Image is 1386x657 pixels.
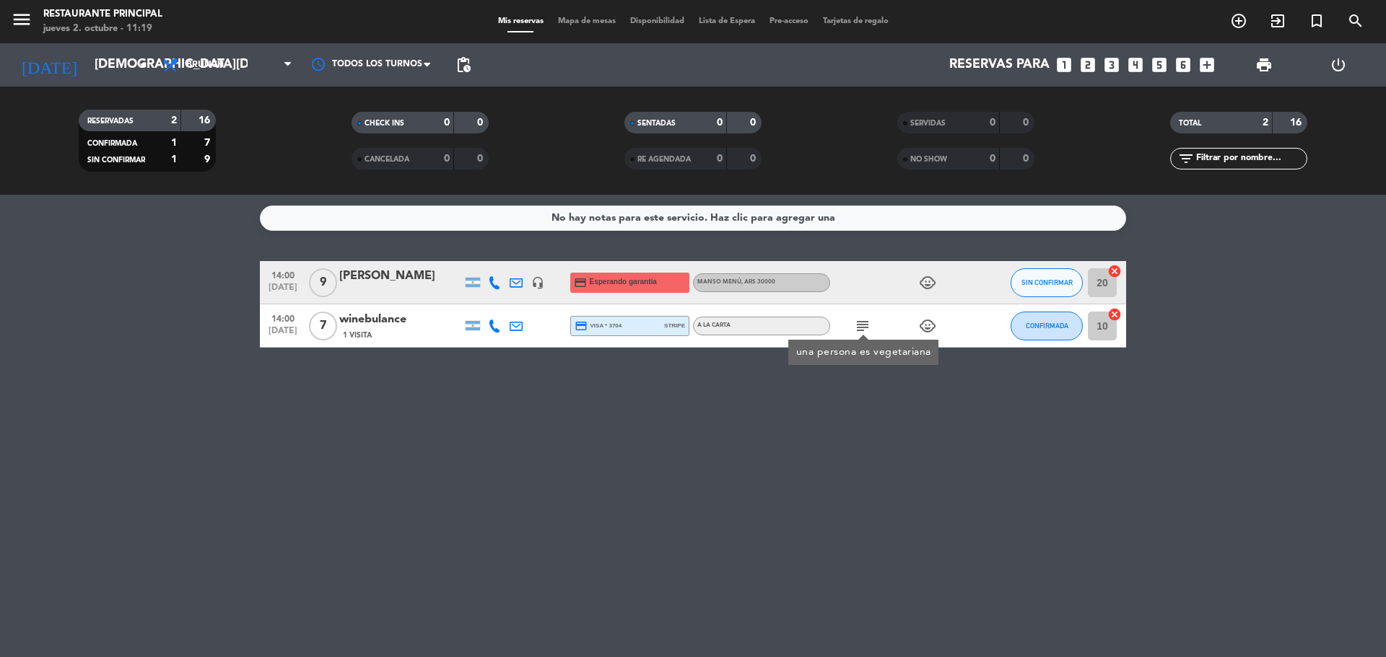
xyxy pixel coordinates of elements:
span: Brunch [186,60,224,70]
span: visa * 3704 [575,319,622,332]
strong: 0 [1023,154,1032,164]
span: Reservas para [949,58,1050,72]
strong: 16 [1290,118,1304,128]
div: jueves 2. octubre - 11:19 [43,22,162,36]
strong: 0 [750,118,759,128]
strong: 0 [717,154,723,164]
div: Restaurante Principal [43,7,162,22]
i: arrow_drop_down [134,56,152,74]
div: No hay notas para este servicio. Haz clic para agregar una [552,210,835,226]
span: RE AGENDADA [637,156,691,163]
span: [DATE] [265,283,301,299]
span: NO SHOW [910,156,947,163]
strong: 0 [750,154,759,164]
i: power_settings_new [1330,56,1347,74]
strong: 2 [171,115,177,125]
strong: 0 [477,118,486,128]
button: CONFIRMADA [1011,312,1083,340]
strong: 9 [204,154,213,164]
strong: 0 [444,154,450,164]
span: RESERVADAS [87,118,134,125]
strong: 1 [171,138,177,148]
strong: 0 [444,118,450,128]
input: Filtrar por nombre... [1195,151,1307,167]
i: child_care [919,317,936,335]
i: search [1347,12,1364,30]
i: looks_5 [1150,56,1169,74]
i: turned_in_not [1308,12,1325,30]
span: CANCELADA [365,156,409,163]
i: filter_list [1177,150,1195,167]
span: MANSO MENÚ [697,279,775,285]
span: SIN CONFIRMAR [1021,278,1073,286]
span: SERVIDAS [910,120,946,127]
span: CONFIRMADA [1026,322,1068,330]
strong: 1 [171,154,177,164]
i: cancel [1107,307,1122,322]
strong: 16 [199,115,213,125]
i: [DATE] [11,49,87,81]
i: exit_to_app [1269,12,1286,30]
i: headset_mic [531,276,544,289]
span: Mis reservas [491,17,551,25]
span: TOTAL [1179,120,1201,127]
i: looks_6 [1174,56,1193,74]
div: LOG OUT [1301,43,1375,87]
strong: 0 [990,118,995,128]
div: una persona es vegetariana [796,345,931,360]
i: cancel [1107,264,1122,278]
i: subject [854,317,871,335]
strong: 0 [990,154,995,164]
button: menu [11,9,32,35]
span: SIN CONFIRMAR [87,156,145,164]
span: pending_actions [455,56,472,74]
strong: 0 [1023,118,1032,128]
div: winebulance [339,310,462,329]
strong: 7 [204,138,213,148]
i: child_care [919,274,936,291]
i: credit_card [575,319,588,332]
button: SIN CONFIRMAR [1011,268,1083,297]
span: 14:00 [265,309,301,326]
i: looks_4 [1126,56,1145,74]
span: A LA CARTA [697,322,731,328]
span: Tarjetas de regalo [816,17,896,25]
span: Mapa de mesas [551,17,623,25]
i: add_circle_outline [1230,12,1247,30]
span: CONFIRMADA [87,140,137,147]
span: print [1255,56,1273,74]
span: Lista de Espera [692,17,762,25]
strong: 0 [477,154,486,164]
span: Esperando garantía [590,276,657,288]
span: CHECK INS [365,120,404,127]
span: Disponibilidad [623,17,692,25]
span: 14:00 [265,266,301,283]
span: stripe [664,321,685,330]
span: 1 Visita [343,330,372,341]
i: looks_3 [1102,56,1121,74]
i: looks_one [1055,56,1073,74]
i: add_box [1198,56,1216,74]
i: looks_two [1078,56,1097,74]
span: SENTADAS [637,120,676,127]
i: menu [11,9,32,30]
strong: 2 [1263,118,1268,128]
strong: 0 [717,118,723,128]
span: Pre-acceso [762,17,816,25]
i: credit_card [574,276,587,289]
span: , ARS 30000 [741,279,775,285]
div: [PERSON_NAME] [339,267,462,286]
span: 7 [309,312,337,340]
span: [DATE] [265,326,301,343]
span: 9 [309,268,337,297]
